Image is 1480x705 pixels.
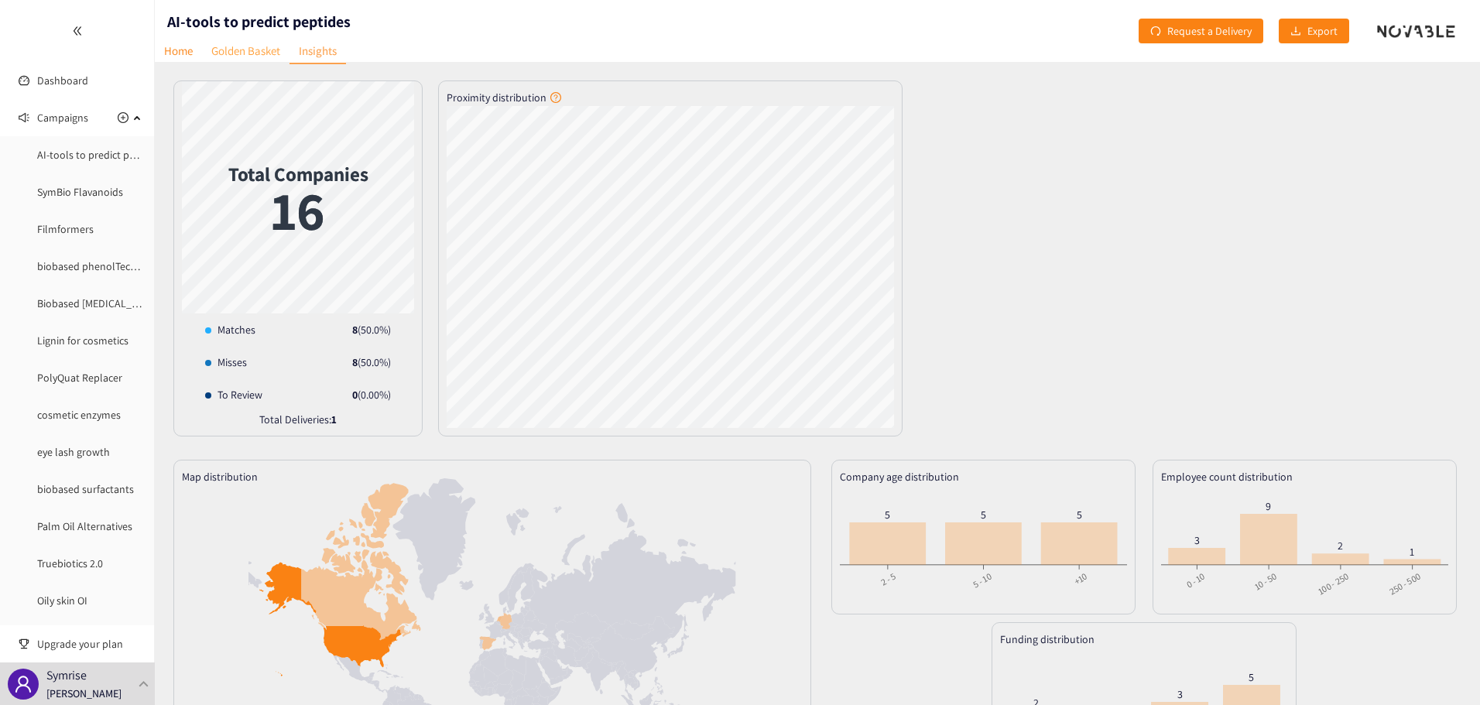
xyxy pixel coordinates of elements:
[14,675,33,693] span: user
[352,386,391,403] div: ( 0.00 %)
[205,321,255,338] div: Matches
[981,508,986,522] tspan: 5
[205,386,262,403] div: To Review
[37,519,132,533] a: Palm Oil Alternatives
[1072,570,1089,587] text: +10
[202,39,289,63] a: Golden Basket
[37,185,123,199] a: SymBio Flavanoids
[37,628,142,659] span: Upgrade your plan
[1228,538,1480,705] iframe: Chat Widget
[885,508,890,522] tspan: 5
[1077,508,1082,522] tspan: 5
[352,388,358,402] strong: 0
[352,321,391,338] div: ( 50.0 %)
[1307,22,1338,39] span: Export
[155,39,202,63] a: Home
[19,638,29,649] span: trophy
[182,468,803,485] div: Map distribution
[840,468,1128,485] div: Company age distribution
[37,222,94,236] a: Filmformers
[19,112,29,123] span: sound
[879,570,898,588] text: 2 - 5
[1290,26,1301,38] span: download
[1161,468,1449,485] div: Employee count distribution
[167,11,351,33] h1: AI-tools to predict peptides
[46,666,87,685] p: Symrise
[1266,499,1271,513] tspan: 9
[37,334,128,347] a: Lignin for cosmetics
[37,371,122,385] a: PolyQuat Replacer
[37,445,110,459] a: eye lash growth
[1279,19,1349,43] button: downloadExport
[37,296,158,310] a: Biobased [MEDICAL_DATA]
[352,355,358,369] strong: 8
[1177,687,1183,701] tspan: 3
[550,92,561,103] span: question-circle
[289,39,346,64] a: Insights
[352,354,391,371] div: ( 50.0 %)
[182,411,414,436] div: Total Deliveries:
[331,412,337,426] strong: 1
[37,74,88,87] a: Dashboard
[118,112,128,123] span: plus-circle
[37,556,103,570] a: Truebiotics 2.0
[447,89,894,106] div: Proximity distribution
[352,323,358,337] strong: 8
[1000,631,1288,648] div: Funding distribution
[37,148,163,162] a: AI-tools to predict peptides
[1139,19,1263,43] button: redoRequest a Delivery
[1167,22,1252,39] span: Request a Delivery
[37,482,134,496] a: biobased surfactants
[1150,26,1161,38] span: redo
[72,26,83,36] span: double-left
[37,408,121,422] a: cosmetic enzymes
[971,570,993,590] text: 5 - 10
[37,594,87,607] a: Oily skin OI
[205,354,247,371] div: Misses
[1184,570,1207,590] text: 0 - 10
[37,102,88,133] span: Campaigns
[46,685,122,702] p: [PERSON_NAME]
[1194,533,1199,547] tspan: 3
[37,259,168,273] a: biobased phenolTechnology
